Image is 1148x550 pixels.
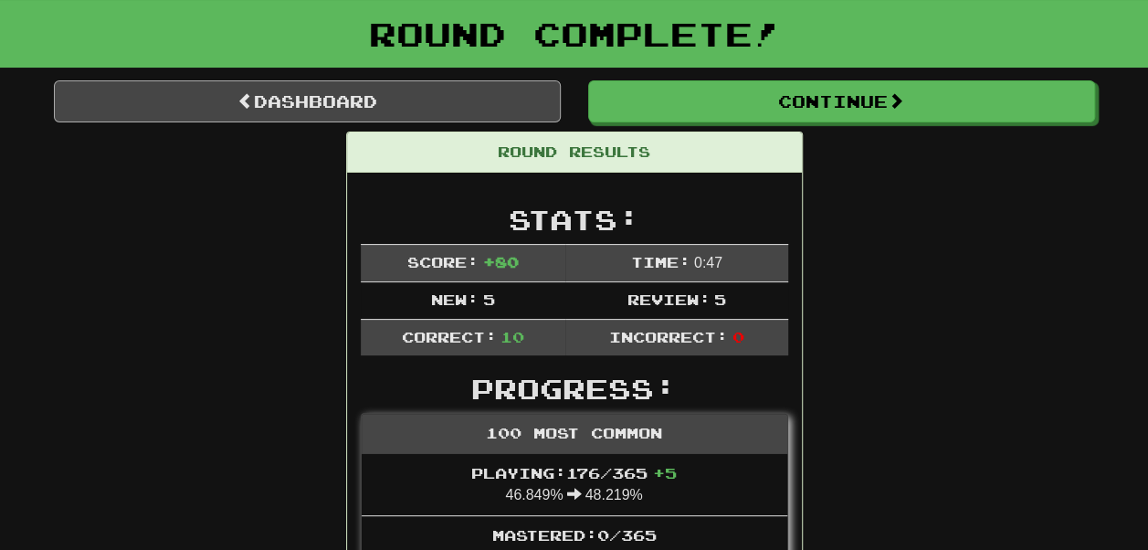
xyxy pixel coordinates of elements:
[362,454,787,516] li: 46.849% 48.219%
[630,253,690,270] span: Time:
[500,328,524,345] span: 10
[609,328,728,345] span: Incorrect:
[482,253,518,270] span: + 80
[471,464,677,481] span: Playing: 176 / 365
[714,291,726,308] span: 5
[588,80,1095,122] button: Continue
[54,80,561,122] a: Dashboard
[431,291,479,308] span: New:
[492,526,657,544] span: Mastered: 0 / 365
[361,205,788,235] h2: Stats:
[401,328,496,345] span: Correct:
[482,291,494,308] span: 5
[347,132,802,173] div: Round Results
[694,255,722,270] span: 0 : 47
[653,464,677,481] span: + 5
[362,414,787,454] div: 100 Most Common
[361,374,788,404] h2: Progress:
[6,16,1142,52] h1: Round Complete!
[407,253,479,270] span: Score:
[732,328,743,345] span: 0
[627,291,710,308] span: Review:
